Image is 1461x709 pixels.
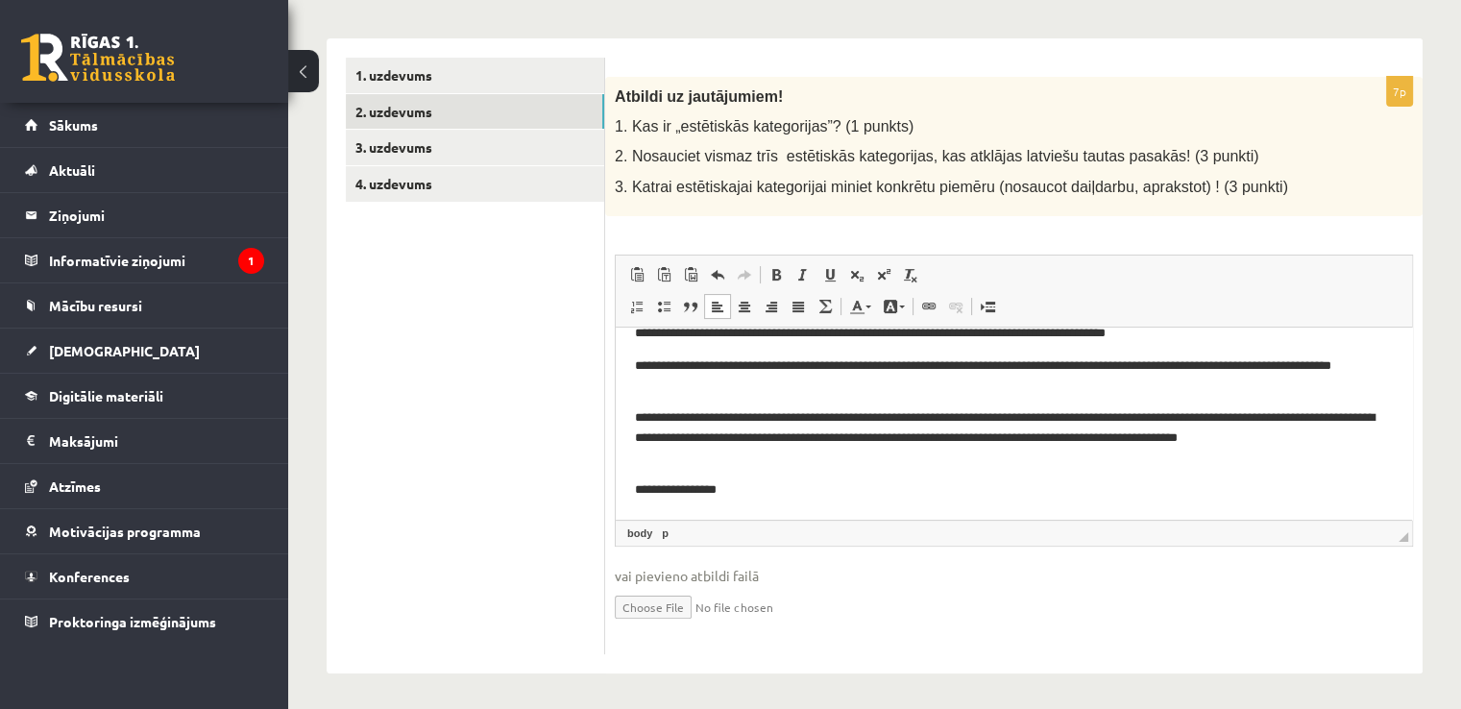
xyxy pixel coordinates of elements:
a: Justify [785,294,812,319]
a: Konferences [25,554,264,599]
a: Link (Ctrl+K) [915,294,942,319]
span: Atzīmes [49,477,101,495]
a: Motivācijas programma [25,509,264,553]
a: Redo (Ctrl+Y) [731,262,758,287]
legend: Ziņojumi [49,193,264,237]
a: Subscript [843,262,870,287]
span: [DEMOGRAPHIC_DATA] [49,342,200,359]
a: Align Right [758,294,785,319]
span: Digitālie materiāli [49,387,163,404]
a: Remove Format [897,262,924,287]
span: 3. Katrai estētiskajai kategorijai miniet konkrētu piemēru (nosaucot daiļdarbu, aprakstot) ! (3 p... [615,179,1288,195]
a: Text Color [843,294,877,319]
iframe: Editor, wiswyg-editor-user-answer-47024904375340 [616,328,1412,520]
a: Digitālie materiāli [25,374,264,418]
span: 2. Nosauciet vismaz trīs estētiskās kategorijas, kas atklājas latviešu tautas pasakās! (3 punkti) [615,148,1259,164]
a: [DEMOGRAPHIC_DATA] [25,329,264,373]
a: 1. uzdevums [346,58,604,93]
a: Insert/Remove Numbered List [623,294,650,319]
span: Aktuāli [49,161,95,179]
span: Proktoringa izmēģinājums [49,613,216,630]
a: Mācību resursi [25,283,264,328]
a: Center [731,294,758,319]
span: vai pievieno atbildi failā [615,566,1413,586]
a: Math [812,294,839,319]
span: 1. Kas ir „estētiskās kategorijas”? (1 punkts) [615,118,913,134]
legend: Informatīvie ziņojumi [49,238,264,282]
a: Informatīvie ziņojumi1 [25,238,264,282]
a: Atzīmes [25,464,264,508]
a: Maksājumi [25,419,264,463]
span: Atbildi uz jautājumiem! [615,88,783,105]
span: Mācību resursi [49,297,142,314]
a: Proktoringa izmēģinājums [25,599,264,644]
a: Align Left [704,294,731,319]
a: Ziņojumi [25,193,264,237]
a: Sākums [25,103,264,147]
a: Background Color [877,294,911,319]
a: Paste as plain text (Ctrl+Shift+V) [650,262,677,287]
a: Italic (Ctrl+I) [790,262,816,287]
span: Resize [1399,532,1408,542]
span: Motivācijas programma [49,523,201,540]
a: Unlink [942,294,969,319]
a: Superscript [870,262,897,287]
a: Bold (Ctrl+B) [763,262,790,287]
span: Sākums [49,116,98,134]
a: Block Quote [677,294,704,319]
a: Underline (Ctrl+U) [816,262,843,287]
span: Konferences [49,568,130,585]
a: Rīgas 1. Tālmācības vidusskola [21,34,175,82]
a: Insert/Remove Bulleted List [650,294,677,319]
p: 7p [1386,76,1413,107]
a: Insert Page Break for Printing [974,294,1001,319]
a: 4. uzdevums [346,166,604,202]
a: 3. uzdevums [346,130,604,165]
a: Paste from Word [677,262,704,287]
a: Paste (Ctrl+V) [623,262,650,287]
legend: Maksājumi [49,419,264,463]
a: Aktuāli [25,148,264,192]
i: 1 [238,248,264,274]
a: 2. uzdevums [346,94,604,130]
a: p element [658,525,672,542]
a: Undo (Ctrl+Z) [704,262,731,287]
a: body element [623,525,656,542]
